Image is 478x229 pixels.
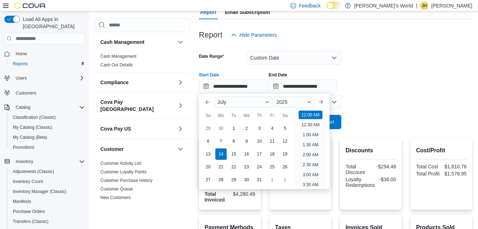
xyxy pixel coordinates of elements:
[176,145,185,153] button: Customer
[16,51,27,57] span: Home
[279,148,291,160] div: day-19
[422,1,427,10] span: JH
[176,124,185,133] button: Cova Pay US
[203,148,214,160] div: day-13
[13,50,30,58] a: Home
[13,114,56,120] span: Classification (Classic)
[241,123,252,134] div: day-2
[10,197,85,206] span: Manifests
[199,54,224,59] label: Date Range
[215,161,227,173] div: day-21
[7,59,88,69] button: Reports
[267,123,278,134] div: day-4
[326,9,327,10] span: Dark Mode
[228,28,280,42] button: Hide Parameters
[10,177,85,186] span: Inventory Count
[203,136,214,147] div: day-6
[420,1,429,10] div: Jennifer Henson
[13,49,85,58] span: Home
[100,79,128,86] h3: Compliance
[443,164,467,169] div: $1,810.76
[203,174,214,185] div: day-27
[13,124,52,130] span: My Catalog (Classic)
[254,148,265,160] div: day-17
[13,89,39,97] a: Customers
[203,110,214,121] div: Su
[7,187,88,197] button: Inventory Manager (Classic)
[10,217,85,226] span: Transfers (Classic)
[354,1,413,10] p: [PERSON_NAME]’s World
[100,169,147,174] a: Customer Loyalty Points
[16,105,30,110] span: Catalog
[203,123,214,134] div: day-29
[299,111,322,119] li: 12:00 AM
[10,167,57,176] a: Adjustments (Classic)
[279,110,291,121] div: Sa
[10,133,50,142] a: My Catalog (Beta)
[10,123,85,132] span: My Catalog (Classic)
[13,157,36,166] button: Inventory
[199,79,267,93] input: Press the down key to enter a popover containing a calendar. Press the escape key to close the po...
[16,159,33,164] span: Inventory
[228,136,240,147] div: day-8
[20,16,85,30] span: Load All Apps in [GEOGRAPHIC_DATA]
[10,113,85,122] span: Classification (Classic)
[416,164,440,169] div: Total Cost
[13,61,28,67] span: Reports
[10,113,59,122] a: Classification (Classic)
[241,174,252,185] div: day-30
[254,110,265,121] div: Th
[331,99,337,105] button: Open list of options
[416,1,417,10] p: |
[200,5,216,19] span: Report
[10,177,46,186] a: Inventory Count
[279,136,291,147] div: day-12
[10,207,85,216] span: Purchase Orders
[217,99,226,105] span: July
[176,101,185,110] button: Cova Pay [GEOGRAPHIC_DATA]
[269,79,337,93] input: Press the down key to open a popover containing a calendar.
[215,148,227,160] div: day-14
[300,171,321,179] li: 3:00 AM
[100,187,133,192] a: Customer Queue
[13,169,54,174] span: Adjustments (Classic)
[416,171,440,177] div: Total Profit
[7,122,88,132] button: My Catalog (Classic)
[225,5,270,19] span: Email Subscription
[7,112,88,122] button: Classification (Classic)
[10,187,69,196] a: Inventory Manager (Classic)
[100,62,133,67] a: Cash Out Details
[346,177,375,188] div: Loyalty Redemptions
[13,74,30,82] button: Users
[10,197,34,206] a: Manifests
[215,123,227,134] div: day-30
[100,146,175,153] button: Customer
[267,136,278,147] div: day-11
[1,102,88,112] button: Catalog
[10,123,55,132] a: My Catalog (Classic)
[100,178,153,183] span: Customer Purchase History
[10,60,31,68] a: Reports
[10,207,48,216] a: Purchase Orders
[294,111,327,186] ul: Time
[416,146,467,155] h2: Cost/Profit
[100,178,153,183] a: Customer Purchase History
[205,191,225,203] strong: Total Invoiced
[7,207,88,217] button: Purchase Orders
[14,2,46,9] img: Cova
[100,125,131,132] h3: Cova Pay US
[254,136,265,147] div: day-10
[300,141,321,149] li: 1:30 AM
[13,179,43,184] span: Inventory Count
[202,122,291,186] div: July, 2025
[1,87,88,98] button: Customers
[100,39,145,46] h3: Cash Management
[199,31,222,39] h3: Report
[215,136,227,147] div: day-7
[95,52,190,72] div: Cash Management
[240,31,277,39] span: Hide Parameters
[13,209,45,214] span: Purchase Orders
[1,157,88,167] button: Inventory
[16,75,27,81] span: Users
